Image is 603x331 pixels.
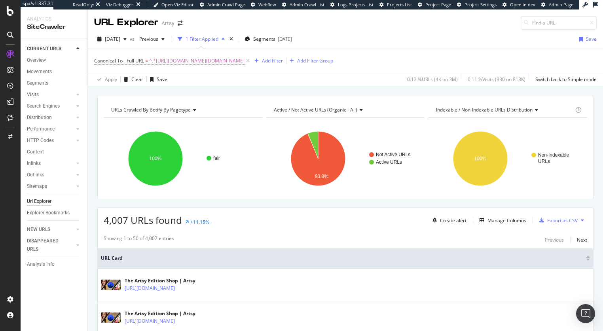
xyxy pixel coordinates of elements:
button: Add Filter Group [286,56,333,66]
span: = [145,57,148,64]
text: 93.8% [315,174,328,179]
button: Create alert [429,214,466,227]
a: Visits [27,91,74,99]
div: [DATE] [278,36,292,42]
text: 100% [474,156,487,161]
div: Viz Debugger: [106,2,135,8]
div: SiteCrawler [27,23,81,32]
a: Segments [27,79,82,87]
a: Search Engines [27,102,74,110]
button: Clear [121,73,143,86]
svg: A chart. [104,124,261,193]
a: Content [27,148,82,156]
div: Save [586,36,597,42]
div: Visits [27,91,39,99]
img: main image [101,312,121,323]
span: Project Settings [465,2,497,8]
div: Export as CSV [547,217,578,224]
span: URLs Crawled By Botify By pagetype [111,106,191,113]
div: DISAPPEARED URLS [27,237,67,253]
button: Previous [136,33,168,45]
a: Webflow [251,2,276,8]
div: The Artsy Edition Shop | Artsy [125,310,209,317]
span: Admin Page [549,2,573,8]
span: Webflow [258,2,276,8]
button: Add Filter [251,56,283,66]
div: Overview [27,56,46,64]
a: Performance [27,125,74,133]
button: Save [147,73,167,86]
div: Segments [27,79,48,87]
div: Create alert [440,217,466,224]
button: Apply [94,73,117,86]
span: Open in dev [510,2,535,8]
a: Logs Projects List [330,2,374,8]
div: Manage Columns [487,217,526,224]
div: 0.11 % Visits ( 930 on 813K ) [468,76,525,83]
div: Movements [27,68,52,76]
button: Manage Columns [476,216,526,225]
span: Active / Not Active URLs (organic - all) [274,106,357,113]
span: ^.*[URL][DOMAIN_NAME][DOMAIN_NAME] [149,55,245,66]
div: ReadOnly: [73,2,94,8]
h4: Active / Not Active URLs [272,104,418,116]
a: Open Viz Editor [154,2,194,8]
button: Next [577,235,587,244]
button: Switch back to Simple mode [532,73,597,86]
div: Clear [131,76,143,83]
input: Find a URL [521,16,597,30]
button: [DATE] [94,33,130,45]
span: Admin Crawl List [290,2,324,8]
a: HTTP Codes [27,136,74,145]
a: [URL][DOMAIN_NAME] [125,284,175,292]
button: Save [576,33,597,45]
a: Sitemaps [27,182,74,191]
svg: A chart. [429,124,586,193]
span: URL Card [101,255,584,262]
a: Distribution [27,113,74,122]
a: Project Settings [457,2,497,8]
div: HTTP Codes [27,136,54,145]
a: Open in dev [502,2,535,8]
a: Overview [27,56,82,64]
div: 1 Filter Applied [186,36,218,42]
img: main image [101,280,121,290]
span: Segments [253,36,275,42]
div: NEW URLS [27,225,50,234]
text: 100% [150,156,162,161]
div: URL Explorer [94,16,158,29]
a: Analysis Info [27,260,82,269]
div: Url Explorer [27,197,51,206]
div: Outlinks [27,171,44,179]
a: Project Page [418,2,451,8]
a: CURRENT URLS [27,45,74,53]
span: Logs Projects List [338,2,374,8]
text: fair [213,155,220,161]
div: Add Filter Group [297,57,333,64]
a: Admin Crawl Page [200,2,245,8]
div: Analysis Info [27,260,55,269]
text: Active URLs [376,159,402,165]
span: 4,007 URLs found [104,214,182,227]
span: Previous [136,36,158,42]
a: Admin Crawl List [282,2,324,8]
div: Analytics [27,16,81,23]
div: Showing 1 to 50 of 4,007 entries [104,235,174,244]
h4: URLs Crawled By Botify By pagetype [110,104,255,116]
div: Explorer Bookmarks [27,209,70,217]
div: Inlinks [27,159,41,168]
div: CURRENT URLS [27,45,61,53]
h4: Indexable / Non-Indexable URLs Distribution [434,104,574,116]
div: Switch back to Simple mode [535,76,597,83]
button: Export as CSV [536,214,578,227]
a: NEW URLS [27,225,74,234]
div: A chart. [266,124,424,193]
div: 0.13 % URLs ( 4K on 3M ) [407,76,458,83]
span: 2025 Sep. 4th [105,36,120,42]
span: Admin Crawl Page [207,2,245,8]
div: arrow-right-arrow-left [178,21,182,26]
a: DISAPPEARED URLS [27,237,74,253]
a: Inlinks [27,159,74,168]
